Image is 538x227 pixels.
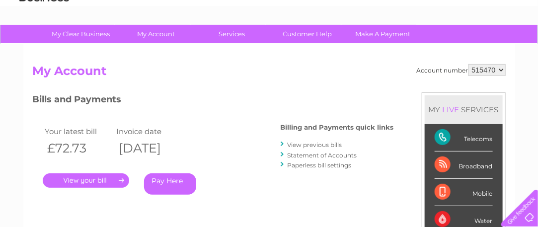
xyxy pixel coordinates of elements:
th: £72.73 [43,138,114,158]
a: Contact [472,42,496,50]
div: Mobile [435,179,493,206]
h2: My Account [33,64,506,83]
div: Account number [417,64,506,76]
a: View previous bills [288,141,342,149]
a: Pay Here [144,173,196,195]
h4: Billing and Payments quick links [281,124,394,131]
a: My Account [115,25,197,43]
a: . [43,173,129,188]
a: 0333 014 3131 [351,5,419,17]
td: Invoice date [114,125,185,138]
img: logo.png [19,26,70,56]
a: Telecoms [416,42,446,50]
a: Log out [505,42,529,50]
h3: Bills and Payments [33,92,394,110]
div: Clear Business is a trading name of Verastar Limited (registered in [GEOGRAPHIC_DATA] No. 3667643... [35,5,504,48]
a: Make A Payment [342,25,424,43]
td: Your latest bill [43,125,114,138]
a: Customer Help [266,25,348,43]
a: Water [363,42,382,50]
th: [DATE] [114,138,185,158]
a: Paperless bill settings [288,161,352,169]
a: Statement of Accounts [288,151,357,159]
a: My Clear Business [40,25,122,43]
div: LIVE [441,105,461,114]
a: Blog [452,42,466,50]
div: Telecoms [435,124,493,151]
a: Services [191,25,273,43]
div: Broadband [435,151,493,179]
div: MY SERVICES [425,95,503,124]
a: Energy [388,42,410,50]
